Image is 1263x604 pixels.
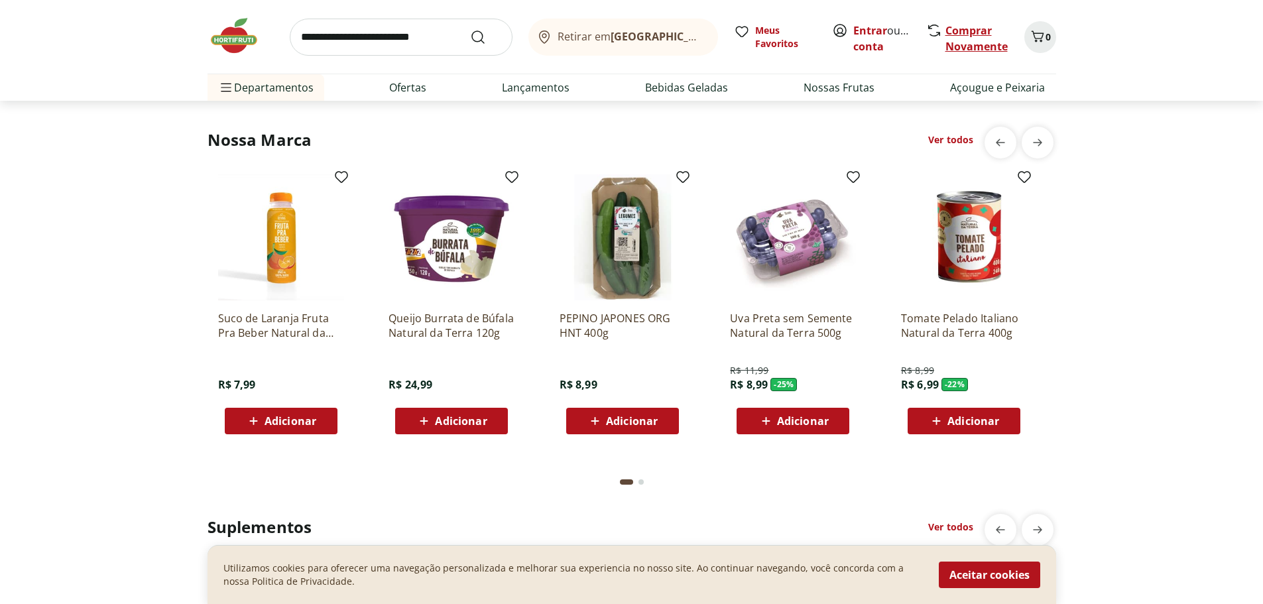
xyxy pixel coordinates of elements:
[1024,21,1056,53] button: Carrinho
[737,408,849,434] button: Adicionar
[470,29,502,45] button: Submit Search
[947,416,999,426] span: Adicionar
[389,80,426,95] a: Ofertas
[560,174,686,300] img: PEPINO JAPONES ORG HNT 400g
[730,364,768,377] span: R$ 11,99
[208,516,312,538] h2: Suplementos
[218,72,314,103] span: Departamentos
[853,23,926,54] a: Criar conta
[611,29,834,44] b: [GEOGRAPHIC_DATA]/[GEOGRAPHIC_DATA]
[928,133,973,147] a: Ver todos
[389,174,514,300] img: Queijo Burrata de Búfala Natural da Terra 120g
[389,377,432,392] span: R$ 24,99
[901,377,939,392] span: R$ 6,99
[645,80,728,95] a: Bebidas Geladas
[223,562,923,588] p: Utilizamos cookies para oferecer uma navegação personalizada e melhorar sua experiencia no nosso ...
[560,311,686,340] a: PEPINO JAPONES ORG HNT 400g
[558,30,704,42] span: Retirar em
[853,23,887,38] a: Entrar
[606,416,658,426] span: Adicionar
[636,466,646,498] button: Go to page 2 from fs-carousel
[389,311,514,340] a: Queijo Burrata de Búfala Natural da Terra 120g
[853,23,912,54] span: ou
[225,408,337,434] button: Adicionar
[734,24,816,50] a: Meus Favoritos
[566,408,679,434] button: Adicionar
[290,19,512,56] input: search
[435,416,487,426] span: Adicionar
[208,16,274,56] img: Hortifruti
[730,311,856,340] a: Uva Preta sem Semente Natural da Terra 500g
[901,364,934,377] span: R$ 8,99
[985,514,1016,546] button: previous
[218,377,256,392] span: R$ 7,99
[218,174,344,300] img: Suco de Laranja Fruta Pra Beber Natural da Terra 250ml
[770,378,797,391] span: - 25 %
[985,127,1016,158] button: previous
[502,80,570,95] a: Lançamentos
[218,311,344,340] a: Suco de Laranja Fruta Pra Beber Natural da Terra 250ml
[528,19,718,56] button: Retirar em[GEOGRAPHIC_DATA]/[GEOGRAPHIC_DATA]
[395,408,508,434] button: Adicionar
[1022,514,1053,546] button: next
[560,377,597,392] span: R$ 8,99
[908,408,1020,434] button: Adicionar
[730,377,768,392] span: R$ 8,99
[218,72,234,103] button: Menu
[1046,30,1051,43] span: 0
[804,80,874,95] a: Nossas Frutas
[950,80,1045,95] a: Açougue e Peixaria
[901,311,1027,340] a: Tomate Pelado Italiano Natural da Terra 400g
[777,416,829,426] span: Adicionar
[939,562,1040,588] button: Aceitar cookies
[617,466,636,498] button: Current page from fs-carousel
[730,174,856,300] img: Uva Preta sem Semente Natural da Terra 500g
[1022,127,1053,158] button: next
[208,129,312,151] h2: Nossa Marca
[755,24,816,50] span: Meus Favoritos
[945,23,1008,54] a: Comprar Novamente
[941,378,968,391] span: - 22 %
[928,520,973,534] a: Ver todos
[901,174,1027,300] img: Tomate Pelado Italiano Natural da Terra 400g
[265,416,316,426] span: Adicionar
